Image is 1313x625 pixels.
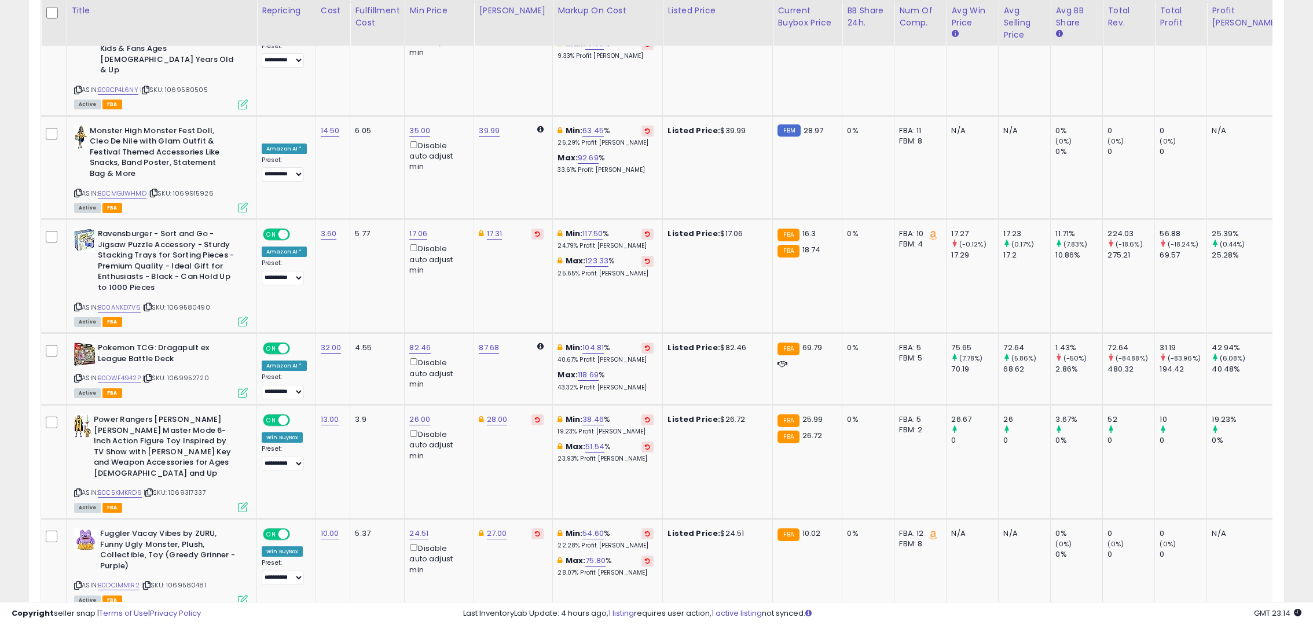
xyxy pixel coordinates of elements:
a: 28.00 [487,414,508,425]
small: FBA [777,245,799,258]
span: FBA [102,100,122,109]
span: 69.79 [802,342,823,353]
div: N/A [1212,528,1277,539]
div: Last InventoryLab Update: 4 hours ago, requires user action, not synced. [463,608,1301,619]
span: 25.99 [802,414,823,425]
img: 41yLqUbTRcL._SL40_.jpg [74,126,87,149]
div: Disable auto adjust min [409,139,465,172]
a: 32.00 [321,342,342,354]
div: Min Price [409,5,469,17]
a: 17.06 [409,228,427,240]
span: OFF [288,416,307,425]
small: FBA [777,343,799,355]
b: Max: [558,152,578,163]
div: Profit [PERSON_NAME] [1212,5,1281,29]
div: 56.88 [1160,229,1206,239]
span: All listings currently available for purchase on Amazon [74,503,101,513]
span: 2025-09-15 23:14 GMT [1254,608,1301,619]
b: Pokemon TCG: Dragapult ex League Battle Deck [98,343,239,367]
div: 0% [1212,435,1285,446]
div: 5.77 [355,229,395,239]
p: 33.61% Profit [PERSON_NAME] [558,166,654,174]
div: Current Buybox Price [777,5,837,29]
div: 0 [1107,146,1154,157]
div: 0 [1160,549,1206,560]
span: ON [264,344,278,354]
small: FBM [777,124,800,137]
div: $17.06 [667,229,764,239]
div: $26.72 [667,414,764,425]
div: % [558,153,654,174]
span: OFF [288,530,307,539]
b: Listed Price: [667,528,720,539]
small: (-84.88%) [1116,354,1148,363]
div: 26 [1003,414,1050,425]
div: N/A [951,528,989,539]
div: % [558,528,654,550]
span: | SKU: 1069580505 [140,85,208,94]
span: All listings currently available for purchase on Amazon [74,100,101,109]
div: FBA: 12 [899,528,937,539]
small: (-83.96%) [1168,354,1201,363]
span: | SKU: 1069915926 [148,189,214,198]
div: 0% [1055,146,1102,157]
div: FBM: 8 [899,136,937,146]
div: Listed Price [667,5,768,17]
a: 63.45 [582,125,604,137]
div: 70.19 [951,364,998,374]
div: $39.99 [667,126,764,136]
b: Power Rangers [PERSON_NAME] [PERSON_NAME] Master Mode 6-Inch Action Figure Toy Inspired by TV Sho... [94,414,234,481]
div: 0 [951,435,998,446]
div: % [558,343,654,364]
p: 28.07% Profit [PERSON_NAME] [558,569,654,577]
a: B0C5KMKRD9 [98,488,142,498]
div: 0 [1107,528,1154,539]
b: Min: [566,342,583,353]
b: Fuggler Vacay Vibes by ZURU, Funny Ugly Monster, Plush, Collectible, Toy (Greedy Grinner - Purple) [100,528,241,574]
span: | SKU: 1069580481 [141,580,206,590]
div: N/A [1003,126,1041,136]
span: All listings currently available for purchase on Amazon [74,388,101,398]
img: 41nYm56LgFL._SL40_.jpg [74,414,91,437]
div: 0 [1160,528,1206,539]
div: Disable auto adjust min [409,428,465,461]
a: 54.60 [582,528,604,539]
div: 26.67 [951,414,998,425]
div: Avg Selling Price [1003,5,1046,41]
a: 51.54 [585,441,604,453]
div: Preset: [262,373,307,399]
small: FBA [777,414,799,427]
div: N/A [951,126,989,136]
div: 10.86% [1055,250,1102,260]
a: 117.50 [582,228,603,240]
div: 19.23% [1212,414,1285,425]
span: 26.72 [802,430,823,441]
span: OFF [288,344,307,354]
div: BB Share 24h. [847,5,889,29]
div: Preset: [262,259,307,285]
div: FBM: 8 [899,539,937,549]
b: Max: [566,255,586,266]
div: FBM: 4 [899,239,937,249]
div: $82.46 [667,343,764,353]
small: Avg Win Price. [951,29,958,39]
span: 16.3 [802,228,816,239]
a: 123.33 [585,255,608,267]
div: % [558,556,654,577]
div: Repricing [262,5,311,17]
a: Privacy Policy [150,608,201,619]
div: N/A [1003,528,1041,539]
b: Max: [558,369,578,380]
div: FBA: 11 [899,126,937,136]
span: All listings currently available for purchase on Amazon [74,317,101,327]
div: 6.05 [355,126,395,136]
small: (7.78%) [959,354,983,363]
div: 224.03 [1107,229,1154,239]
div: $24.51 [667,528,764,539]
div: 275.21 [1107,250,1154,260]
p: 19.23% Profit [PERSON_NAME] [558,428,654,436]
div: ASIN: [74,343,248,396]
div: 0 [1107,549,1154,560]
div: % [558,256,654,277]
div: Title [71,5,252,17]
